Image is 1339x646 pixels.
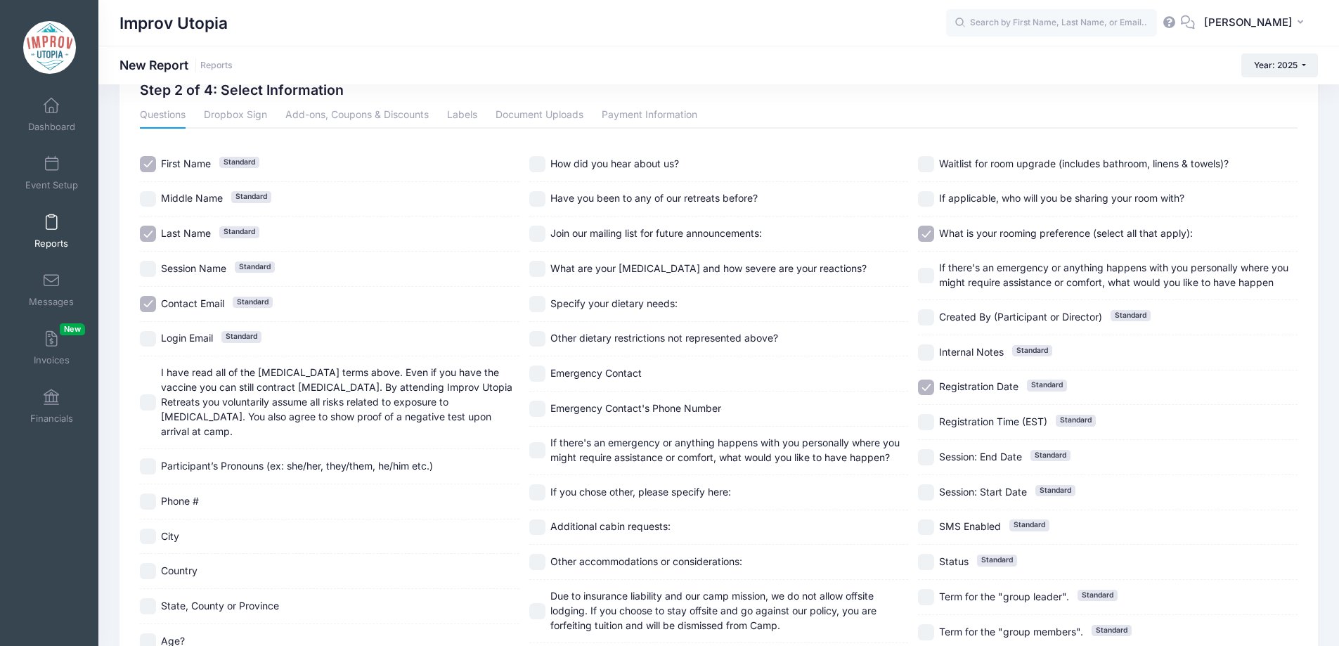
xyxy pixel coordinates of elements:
span: Standard [219,226,259,238]
input: If there's an emergency or anything happens with you personally where you might require assistanc... [529,442,545,458]
span: Created By (Participant or Director) [939,311,1102,323]
input: If applicable, who will you be sharing your room with? [918,191,934,207]
input: How did you hear about us? [529,156,545,172]
span: Invoices [34,354,70,366]
span: Session: Start Date [939,486,1027,498]
input: Join our mailing list for future announcements: [529,226,545,242]
span: Country [161,564,198,576]
span: What is your rooming preference (select all that apply): [939,227,1193,239]
input: Internal NotesStandard [918,344,934,361]
span: Middle Name [161,192,223,204]
a: Financials [18,382,85,431]
input: Login EmailStandard [140,331,156,347]
input: Waitlist for room upgrade (includes bathroom, linens & towels)? [918,156,934,172]
span: Standard [1092,625,1132,636]
span: Join our mailing list for future announcements: [550,227,762,239]
span: Have you been to any of our retreats before? [550,192,758,204]
input: If there's an emergency or anything happens with you personally where you might require assistanc... [918,268,934,284]
span: Waitlist for room upgrade (includes bathroom, linens & towels)? [939,157,1229,169]
span: Standard [977,555,1017,566]
span: First Name [161,157,211,169]
span: Internal Notes [939,346,1004,358]
span: Registration Time (EST) [939,415,1047,427]
span: If applicable, who will you be sharing your room with? [939,192,1184,204]
span: Due to insurance liability and our camp mission, we do not allow offsite lodging. If you choose t... [550,590,877,631]
span: Dashboard [28,121,75,133]
span: SMS Enabled [939,520,1001,532]
a: InvoicesNew [18,323,85,373]
span: [PERSON_NAME] [1204,15,1293,30]
a: Add-ons, Coupons & Discounts [285,103,429,129]
input: State, County or Province [140,598,156,614]
span: Standard [1111,310,1151,321]
input: I have read all of the [MEDICAL_DATA] terms above. Even if you have the vaccine you can still con... [140,394,156,411]
input: Phone # [140,493,156,510]
span: If you chose other, please specify here: [550,486,731,498]
button: Year: 2025 [1241,53,1318,77]
span: Specify your dietary needs: [550,297,678,309]
h1: Improv Utopia [119,7,228,39]
span: Emergency Contact's Phone Number [550,402,721,414]
span: If there's an emergency or anything happens with you personally where you might require assistanc... [939,261,1288,288]
span: Standard [235,261,275,273]
input: Emergency Contact [529,366,545,382]
img: Improv Utopia [23,21,76,74]
span: Term for the "group members". [939,626,1083,638]
input: Session NameStandard [140,261,156,277]
span: Other dietary restrictions not represented above? [550,332,778,344]
h1: New Report [119,58,233,72]
button: [PERSON_NAME] [1195,7,1318,39]
input: Have you been to any of our retreats before? [529,191,545,207]
input: Registration Time (EST)Standard [918,414,934,430]
span: Login Email [161,332,213,344]
span: Reports [34,238,68,250]
input: Last NameStandard [140,226,156,242]
span: Other accommodations or considerations: [550,555,742,567]
a: Dropbox Sign [204,103,267,129]
input: City [140,529,156,545]
span: Financials [30,413,73,425]
input: What is your rooming preference (select all that apply): [918,226,934,242]
span: New [60,323,85,335]
input: Session: Start DateStandard [918,484,934,500]
span: Session: End Date [939,451,1022,463]
span: What are your [MEDICAL_DATA] and how severe are your reactions? [550,262,867,274]
h2: Step 2 of 4: Select Information [140,82,344,98]
span: Standard [221,331,261,342]
span: Year: 2025 [1254,60,1298,70]
input: First NameStandard [140,156,156,172]
span: Standard [1035,485,1075,496]
span: Term for the "group leader". [939,590,1069,602]
span: Standard [231,191,271,202]
input: Created By (Participant or Director)Standard [918,309,934,325]
span: State, County or Province [161,600,279,612]
span: Status [939,555,969,567]
a: Questions [140,103,186,129]
span: Standard [1056,415,1096,426]
span: Participant’s Pronouns (ex: she/her, they/them, he/him etc.) [161,460,433,472]
a: Event Setup [18,148,85,198]
input: Country [140,563,156,579]
a: Dashboard [18,90,85,139]
span: Additional cabin requests: [550,520,671,532]
input: StatusStandard [918,554,934,570]
span: Session Name [161,262,226,274]
span: Standard [233,297,273,308]
input: Specify your dietary needs: [529,296,545,312]
span: Emergency Contact [550,367,642,379]
input: Due to insurance liability and our camp mission, we do not allow offsite lodging. If you choose t... [529,603,545,619]
input: Registration DateStandard [918,380,934,396]
input: Term for the "group members".Standard [918,624,934,640]
a: Payment Information [602,103,697,129]
a: Labels [447,103,477,129]
input: Other accommodations or considerations: [529,554,545,570]
input: Search by First Name, Last Name, or Email... [946,9,1157,37]
input: Middle NameStandard [140,191,156,207]
span: I have read all of the [MEDICAL_DATA] terms above. Even if you have the vaccine you can still con... [161,366,512,437]
span: Standard [1009,519,1049,531]
span: Standard [1030,450,1070,461]
span: Phone # [161,495,199,507]
input: What are your [MEDICAL_DATA] and how severe are your reactions? [529,261,545,277]
input: Participant’s Pronouns (ex: she/her, they/them, he/him etc.) [140,458,156,474]
span: Standard [1078,590,1118,601]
